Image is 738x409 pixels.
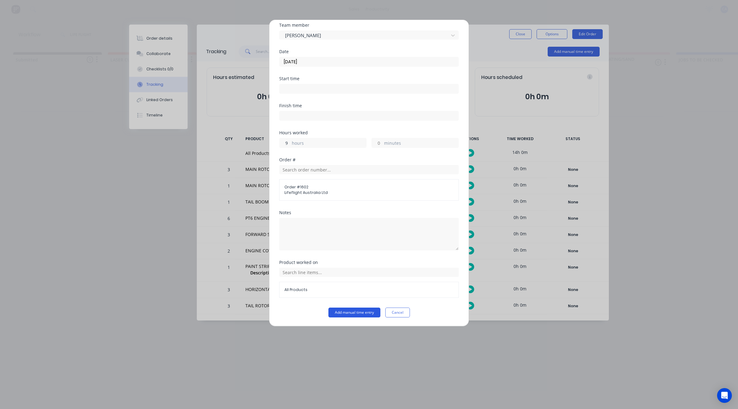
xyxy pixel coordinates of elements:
input: 0 [280,138,290,147]
input: Search order number... [279,165,459,174]
div: Notes [279,210,459,215]
button: Add manual time entry [328,308,380,317]
div: Start time [279,77,459,81]
span: Order # 1602 [284,184,454,190]
div: Finish time [279,104,459,108]
label: hours [292,140,366,147]
div: Team member [279,23,459,27]
input: Search line items... [279,268,459,277]
div: Date [279,49,459,54]
span: Lifeflight Australia Ltd [284,190,454,195]
label: minutes [384,140,458,147]
div: Order # [279,158,459,162]
input: 0 [372,138,383,147]
span: All Products [284,287,454,293]
div: Hours worked [279,131,459,135]
div: Product worked on [279,260,459,265]
div: Open Intercom Messenger [717,388,732,403]
button: Cancel [385,308,410,317]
